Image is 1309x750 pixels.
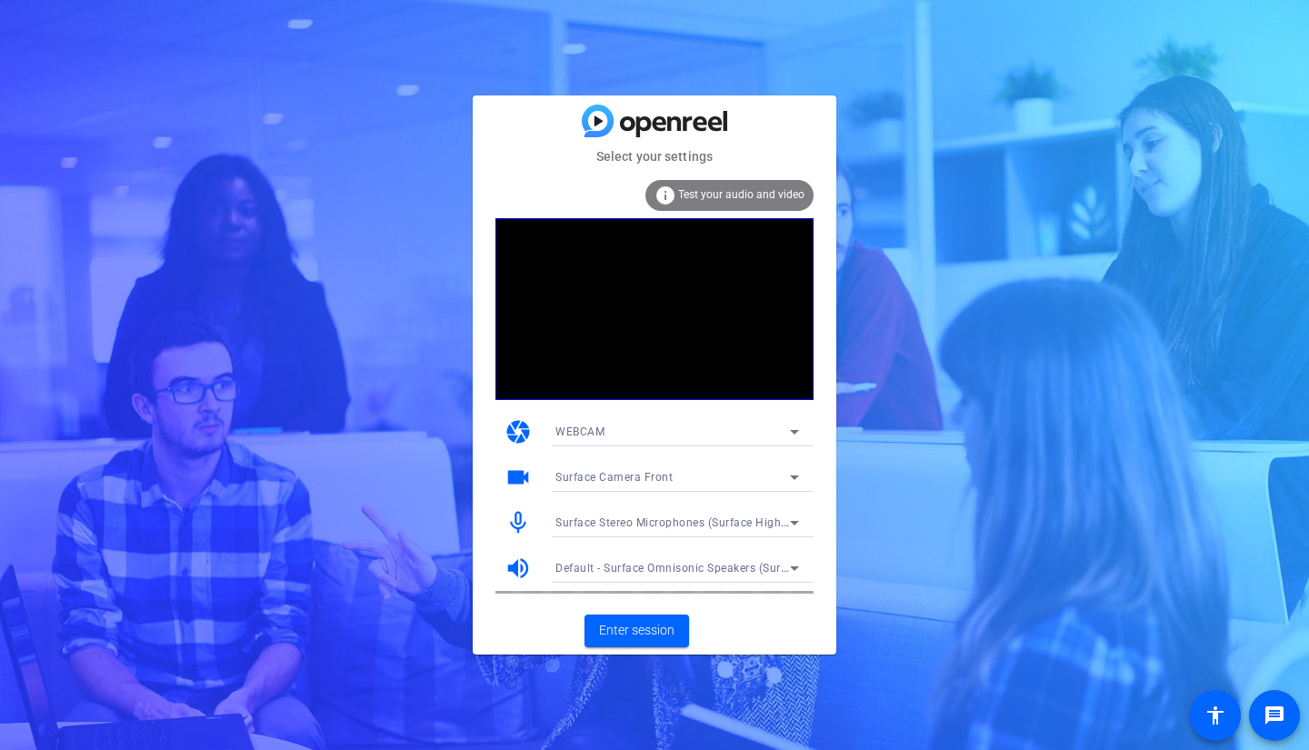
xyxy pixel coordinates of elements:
[505,464,532,491] mat-icon: videocam
[505,418,532,445] mat-icon: camera
[678,188,804,201] span: Test your audio and video
[599,621,674,640] span: Enter session
[1264,705,1285,726] mat-icon: message
[505,555,532,582] mat-icon: volume_up
[555,471,673,484] span: Surface Camera Front
[555,515,874,529] span: Surface Stereo Microphones (Surface High Definition Audio)
[505,509,532,536] mat-icon: mic_none
[654,185,676,206] mat-icon: info
[585,615,689,647] button: Enter session
[1204,705,1226,726] mat-icon: accessibility
[582,105,727,136] img: blue-gradient.svg
[555,425,605,438] span: WEBCAM
[473,146,836,166] mat-card-subtitle: Select your settings
[555,560,925,575] span: Default - Surface Omnisonic Speakers (Surface High Definition Audio)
